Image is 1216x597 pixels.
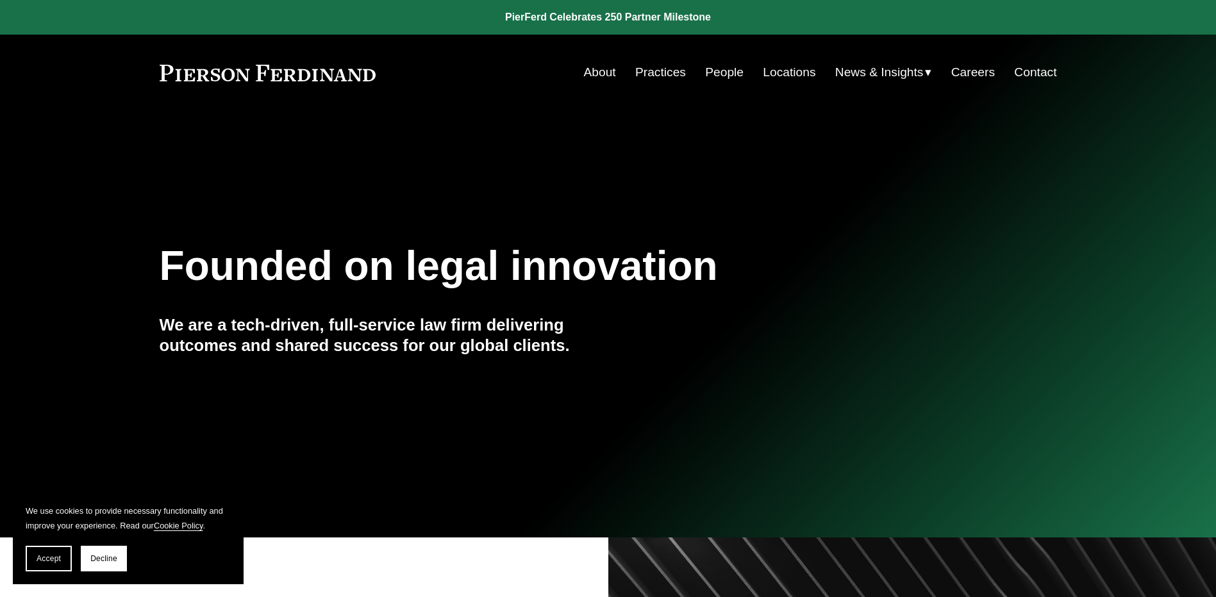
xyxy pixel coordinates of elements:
[90,554,117,563] span: Decline
[835,60,932,85] a: folder dropdown
[13,491,244,584] section: Cookie banner
[1014,60,1056,85] a: Contact
[635,60,686,85] a: Practices
[154,521,203,530] a: Cookie Policy
[37,554,61,563] span: Accept
[763,60,815,85] a: Locations
[705,60,744,85] a: People
[26,503,231,533] p: We use cookies to provide necessary functionality and improve your experience. Read our .
[835,61,924,84] span: News & Insights
[584,60,616,85] a: About
[26,546,72,571] button: Accept
[160,243,908,290] h1: Founded on legal innovation
[951,60,995,85] a: Careers
[81,546,127,571] button: Decline
[160,315,608,356] h4: We are a tech-driven, full-service law firm delivering outcomes and shared success for our global...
